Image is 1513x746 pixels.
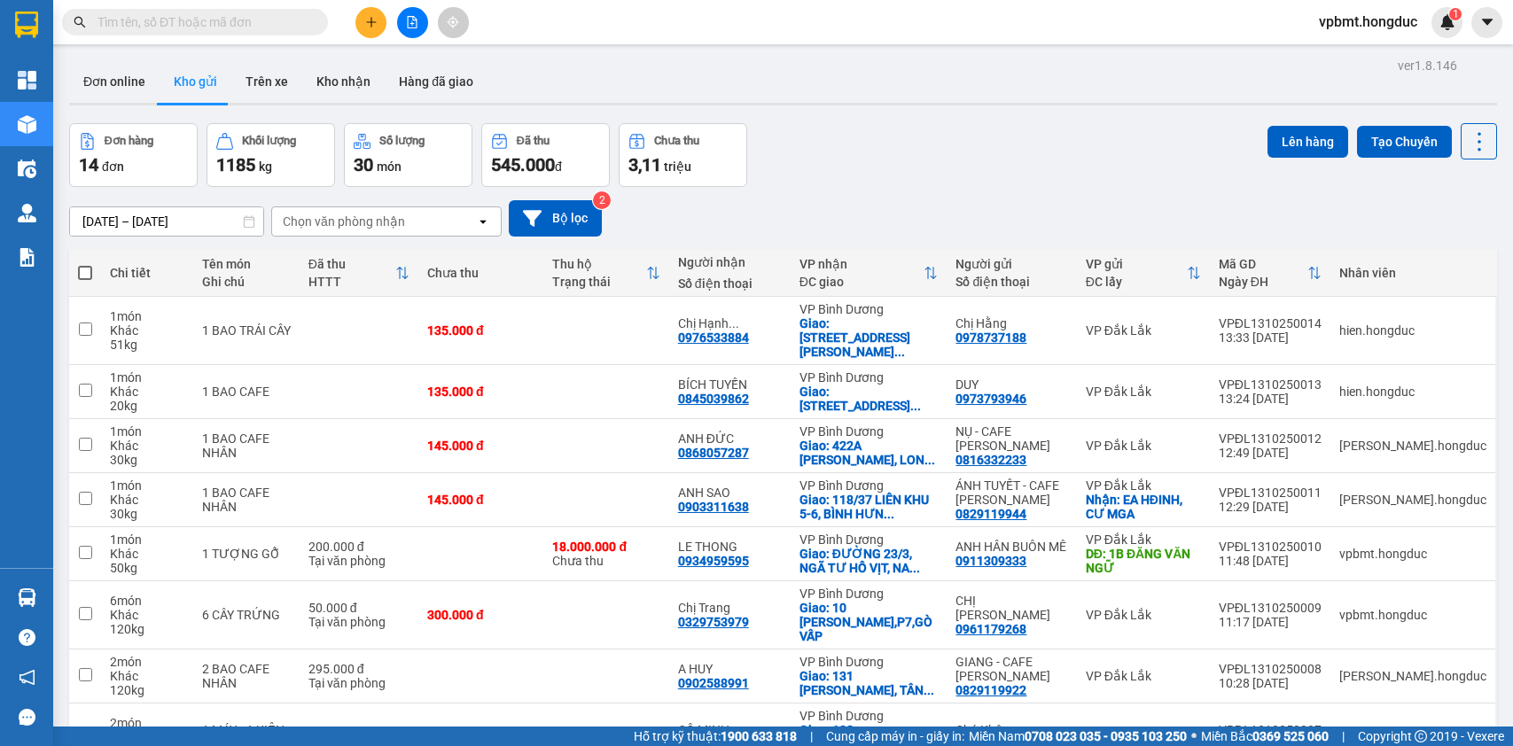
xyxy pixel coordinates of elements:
[79,154,98,175] span: 14
[19,709,35,726] span: message
[955,316,1067,330] div: Chị Hằng
[909,561,920,575] span: ...
[308,662,409,676] div: 295.000 đ
[1219,601,1322,615] div: VPĐL1310250009
[1086,439,1201,453] div: VP Đắk Lắk
[664,159,691,174] span: triệu
[654,135,699,147] div: Chưa thu
[110,338,184,352] div: 51 kg
[308,676,409,690] div: Tại văn phòng
[308,601,409,615] div: 50.000 đ
[1219,330,1322,345] div: 13:33 [DATE]
[105,135,153,147] div: Đơn hàng
[678,676,749,690] div: 0902588991
[955,554,1026,568] div: 0911309333
[1219,723,1322,737] div: VPĐL1310250007
[110,669,184,683] div: Khác
[110,532,184,547] div: 1 món
[799,669,939,697] div: Giao: 131 TRẦN TRỌNG CUNG, TÂN THUẬN ĐÔNG, Q.7, HCM
[427,608,534,622] div: 300.000 đ
[1219,662,1322,676] div: VPĐL1310250008
[799,275,924,289] div: ĐC giao
[678,662,782,676] div: A HUY
[678,316,782,330] div: Chị Hạnh (0382081305-Đạt)
[552,275,645,289] div: Trạng thái
[969,727,1187,746] span: Miền Nam
[70,207,263,236] input: Select a date range.
[18,115,36,134] img: warehouse-icon
[1086,478,1201,493] div: VP Đắk Lắk
[799,493,939,521] div: Giao: 118/37 LIÊN KHU 5-6, BÌNH HƯNG HÒA B, BÌNH TÂN, HCM
[1086,323,1201,338] div: VP Đắk Lắk
[1339,266,1486,280] div: Nhân viên
[955,257,1067,271] div: Người gửi
[110,478,184,493] div: 1 món
[678,601,782,615] div: Chị Trang
[619,123,747,187] button: Chưa thu3,11 triệu
[1252,729,1329,743] strong: 0369 525 060
[202,275,291,289] div: Ghi chú
[1398,56,1457,75] div: ver 1.8.146
[799,424,939,439] div: VP Bình Dương
[1086,257,1187,271] div: VP gửi
[481,123,610,187] button: Đã thu545.000đ
[678,723,782,737] div: CÔ MINH
[799,478,939,493] div: VP Bình Dương
[955,540,1067,554] div: ANH HÂN BUÔN MÊ
[1086,275,1187,289] div: ĐC lấy
[1219,377,1322,392] div: VPĐL1310250013
[447,16,459,28] span: aim
[799,532,939,547] div: VP Bình Dương
[1086,608,1201,622] div: VP Đắk Lắk
[385,60,487,103] button: Hàng đã giao
[202,431,291,460] div: 1 BAO CAFE NHÂN
[1086,547,1201,575] div: DĐ: 1B ĐĂNG VĂN NGỮ
[552,540,659,568] div: Chưa thu
[1267,126,1348,158] button: Lên hàng
[1339,323,1486,338] div: hien.hongduc
[216,154,255,175] span: 1185
[955,424,1067,453] div: NỤ - CAFE CAO NGUYÊN
[1339,385,1486,399] div: hien.hongduc
[97,12,307,32] input: Tìm tên, số ĐT hoặc mã đơn
[308,615,409,629] div: Tại văn phòng
[678,392,749,406] div: 0845039862
[1339,493,1486,507] div: luan.hongduc
[799,439,939,467] div: Giao: 422A VÕ NGUYÊN GIÁP, LONG BÌNH TÂN, BIÊN HÒA, ĐỒNG NAI
[344,123,472,187] button: Số lượng30món
[110,683,184,697] div: 120 kg
[509,200,602,237] button: Bộ lọc
[308,540,409,554] div: 200.000 đ
[202,323,291,338] div: 1 BAO TRÁI CÂY
[427,493,534,507] div: 145.000 đ
[1219,257,1307,271] div: Mã GD
[110,655,184,669] div: 2 món
[110,266,184,280] div: Chi tiết
[799,385,939,413] div: Giao: 43 ĐƯỜNG SỐ 5,KP4,TÂN TẠO A,BÌNH TÂN
[160,60,231,103] button: Kho gửi
[69,60,160,103] button: Đơn online
[308,257,395,271] div: Đã thu
[1219,446,1322,460] div: 12:49 [DATE]
[799,655,939,669] div: VP Bình Dương
[365,16,378,28] span: plus
[259,159,272,174] span: kg
[110,622,184,636] div: 120 kg
[1342,727,1345,746] span: |
[799,709,939,723] div: VP Bình Dương
[924,453,935,467] span: ...
[955,655,1067,683] div: GIANG - CAFE CAO NGUYÊN
[884,507,894,521] span: ...
[799,370,939,385] div: VP Bình Dương
[110,493,184,507] div: Khác
[110,370,184,385] div: 1 món
[397,7,428,38] button: file-add
[1479,14,1495,30] span: caret-down
[302,60,385,103] button: Kho nhận
[678,486,782,500] div: ANH SAO
[1210,250,1330,297] th: Toggle SortBy
[1339,669,1486,683] div: luan.hongduc
[678,446,749,460] div: 0868057287
[283,213,405,230] div: Chọn văn phòng nhận
[894,345,905,359] span: ...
